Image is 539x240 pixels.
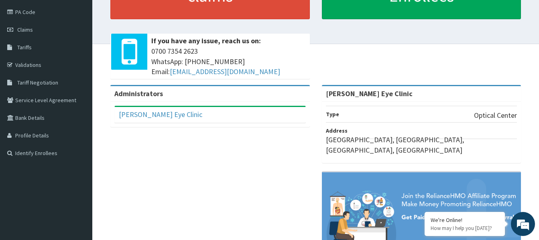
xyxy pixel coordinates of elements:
[15,40,33,60] img: d_794563401_company_1708531726252_794563401
[326,135,517,155] p: [GEOGRAPHIC_DATA], [GEOGRAPHIC_DATA], [GEOGRAPHIC_DATA], [GEOGRAPHIC_DATA]
[17,79,58,86] span: Tariff Negotiation
[42,45,135,55] div: Chat with us now
[151,46,306,77] span: 0700 7354 2623 WhatsApp: [PHONE_NUMBER] Email:
[4,157,153,185] textarea: Type your message and hit 'Enter'
[17,44,32,51] span: Tariffs
[326,111,339,118] b: Type
[151,36,261,45] b: If you have any issue, reach us on:
[119,110,202,119] a: [PERSON_NAME] Eye Clinic
[326,127,348,134] b: Address
[474,110,517,121] p: Optical Center
[170,67,280,76] a: [EMAIL_ADDRESS][DOMAIN_NAME]
[114,89,163,98] b: Administrators
[17,26,33,33] span: Claims
[47,70,111,151] span: We're online!
[431,225,499,232] p: How may I help you today?
[431,216,499,224] div: We're Online!
[132,4,151,23] div: Minimize live chat window
[326,89,413,98] strong: [PERSON_NAME] Eye Clinic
